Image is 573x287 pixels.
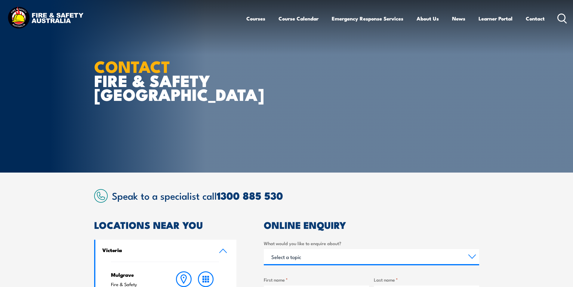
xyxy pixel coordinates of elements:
[95,240,237,262] a: Victoria
[94,59,243,101] h1: FIRE & SAFETY [GEOGRAPHIC_DATA]
[246,11,265,27] a: Courses
[264,240,479,247] label: What would you like to enquire about?
[94,220,237,229] h2: LOCATIONS NEAR YOU
[452,11,465,27] a: News
[264,220,479,229] h2: ONLINE ENQUIRY
[374,276,479,283] label: Last name
[264,276,369,283] label: First name
[112,190,479,201] h2: Speak to a specialist call
[111,271,161,278] h4: Mulgrave
[279,11,319,27] a: Course Calendar
[217,187,283,203] a: 1300 885 530
[332,11,403,27] a: Emergency Response Services
[526,11,545,27] a: Contact
[102,247,210,253] h4: Victoria
[94,53,170,78] strong: CONTACT
[417,11,439,27] a: About Us
[479,11,513,27] a: Learner Portal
